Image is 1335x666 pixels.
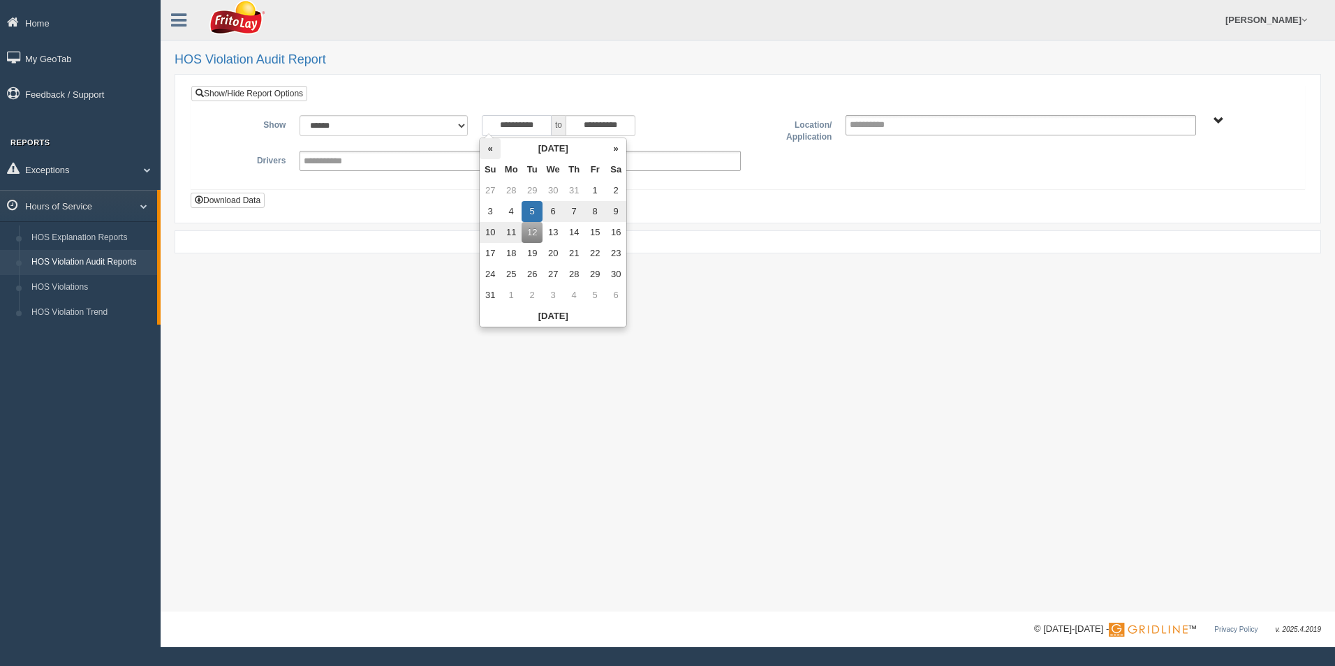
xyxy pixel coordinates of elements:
th: Tu [522,159,543,180]
th: Th [563,159,584,180]
button: Download Data [191,193,265,208]
td: 2 [605,180,626,201]
td: 4 [501,201,522,222]
span: v. 2025.4.2019 [1276,626,1321,633]
th: [DATE] [501,138,605,159]
td: 29 [522,180,543,201]
th: Mo [501,159,522,180]
td: 4 [563,285,584,306]
td: 8 [584,201,605,222]
td: 26 [522,264,543,285]
td: 21 [563,243,584,264]
td: 5 [522,201,543,222]
td: 10 [480,222,501,243]
a: HOS Explanation Reports [25,225,157,251]
td: 13 [543,222,563,243]
td: 28 [563,264,584,285]
h2: HOS Violation Audit Report [175,53,1321,67]
td: 6 [605,285,626,306]
a: HOS Violations [25,275,157,300]
td: 30 [543,180,563,201]
td: 20 [543,243,563,264]
a: Show/Hide Report Options [191,86,307,101]
td: 2 [522,285,543,306]
td: 27 [543,264,563,285]
td: 19 [522,243,543,264]
td: 29 [584,264,605,285]
td: 1 [501,285,522,306]
div: © [DATE]-[DATE] - ™ [1034,622,1321,637]
td: 31 [563,180,584,201]
td: 3 [480,201,501,222]
td: 27 [480,180,501,201]
td: 6 [543,201,563,222]
label: Location/ Application [748,115,839,144]
td: 22 [584,243,605,264]
img: Gridline [1109,623,1188,637]
td: 15 [584,222,605,243]
td: 12 [522,222,543,243]
label: Show [202,115,293,132]
td: 14 [563,222,584,243]
td: 17 [480,243,501,264]
td: 23 [605,243,626,264]
td: 9 [605,201,626,222]
td: 30 [605,264,626,285]
th: Fr [584,159,605,180]
td: 3 [543,285,563,306]
td: 18 [501,243,522,264]
th: Su [480,159,501,180]
td: 7 [563,201,584,222]
td: 11 [501,222,522,243]
label: Drivers [202,151,293,168]
th: « [480,138,501,159]
td: 28 [501,180,522,201]
td: 24 [480,264,501,285]
td: 16 [605,222,626,243]
a: HOS Violation Audit Reports [25,250,157,275]
a: HOS Violation Trend [25,300,157,325]
th: » [605,138,626,159]
td: 31 [480,285,501,306]
td: 5 [584,285,605,306]
th: [DATE] [480,306,626,327]
td: 25 [501,264,522,285]
span: to [552,115,566,136]
th: We [543,159,563,180]
td: 1 [584,180,605,201]
th: Sa [605,159,626,180]
a: Privacy Policy [1214,626,1257,633]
